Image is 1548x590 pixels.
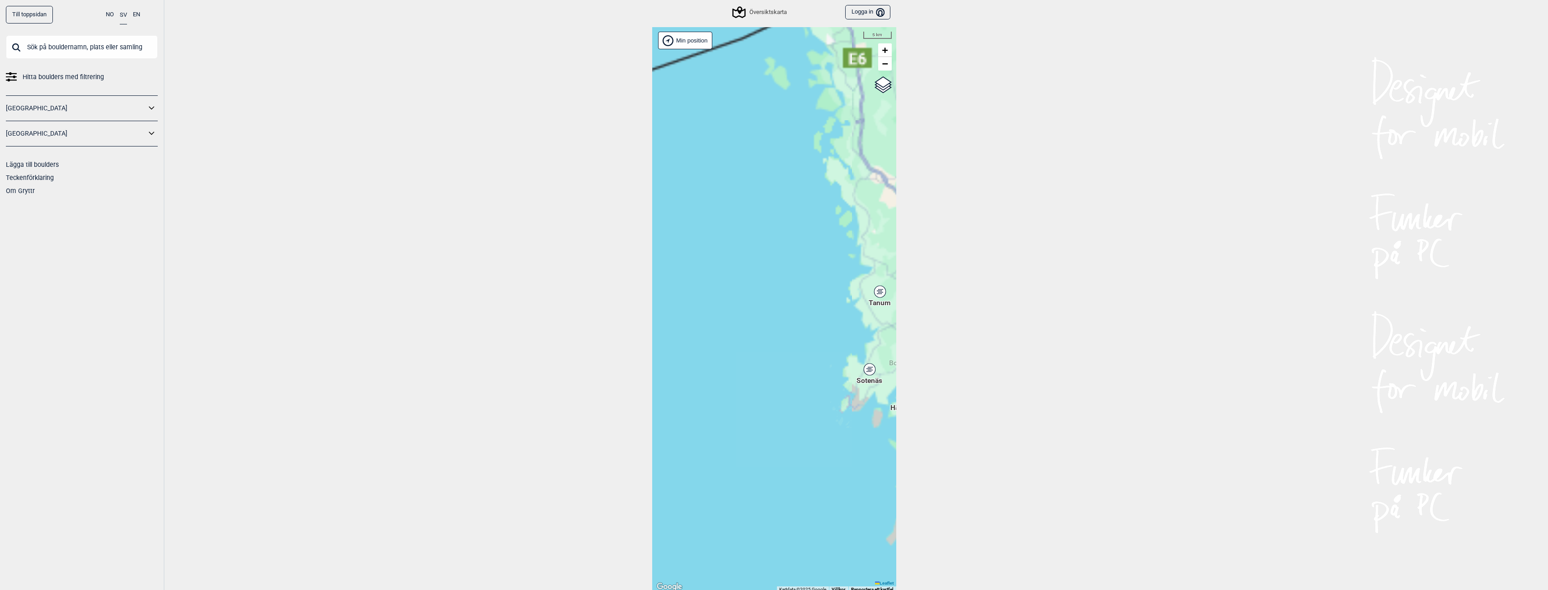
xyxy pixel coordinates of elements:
[882,44,888,56] span: +
[6,35,158,59] input: Sök på bouldernamn, plats eller samling
[6,174,54,181] a: Teckenförklaring
[120,6,127,24] button: SV
[133,6,140,24] button: EN
[878,57,892,71] a: Zoom out
[734,7,786,18] div: Översiktskarta
[878,43,892,57] a: Zoom in
[658,32,712,49] div: Vis min position
[6,187,35,194] a: Om Gryttr
[6,127,146,140] a: [GEOGRAPHIC_DATA]
[6,71,158,84] a: Hitta boulders med filtrering
[875,75,892,95] a: Layers
[845,5,890,20] button: Logga in
[23,71,104,84] span: Hitta boulders med filtrering
[867,367,872,372] div: Sotenäs
[106,6,114,24] button: NO
[875,581,894,585] a: Leaflet
[863,32,892,39] div: 5 km
[882,58,888,69] span: −
[6,102,146,115] a: [GEOGRAPHIC_DATA]
[6,161,59,168] a: Lägga till boulders
[877,289,883,294] div: Tanum
[6,6,53,24] a: Till toppsidan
